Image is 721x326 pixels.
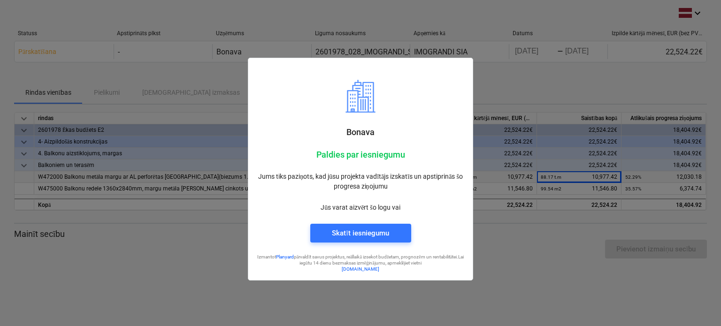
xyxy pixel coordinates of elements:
[310,224,411,243] button: Skatīt iesniegumu
[256,127,465,138] p: Bonava
[256,254,465,266] p: Izmantot pārvaldīt savus projektus, reāllaikā izsekot budžetam, prognozēm un rentabilitātei. Lai ...
[332,227,389,239] div: Skatīt iesniegumu
[276,254,294,259] a: Planyard
[256,172,465,191] p: Jums tiks paziņots, kad jūsu projekta vadītājs izskatīs un apstiprinās šo progresa ziņojumu
[256,149,465,160] p: Paldies par iesniegumu
[342,266,379,272] a: [DOMAIN_NAME]
[256,203,465,212] p: Jūs varat aizvērt šo logu vai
